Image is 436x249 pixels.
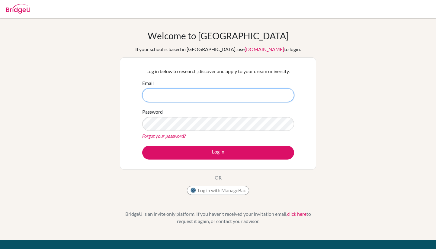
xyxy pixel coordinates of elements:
p: Log in below to research, discover and apply to your dream university. [142,68,294,75]
a: Forgot your password? [142,133,186,139]
a: [DOMAIN_NAME] [245,46,284,52]
label: Password [142,108,163,115]
h1: Welcome to [GEOGRAPHIC_DATA] [148,30,289,41]
button: Log in with ManageBac [187,186,249,195]
p: OR [215,174,222,181]
div: If your school is based in [GEOGRAPHIC_DATA], use to login. [135,46,301,53]
img: Bridge-U [6,4,30,14]
button: Log in [142,146,294,160]
a: click here [287,211,306,217]
label: Email [142,79,154,87]
p: BridgeU is an invite only platform. If you haven’t received your invitation email, to request it ... [120,210,316,225]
